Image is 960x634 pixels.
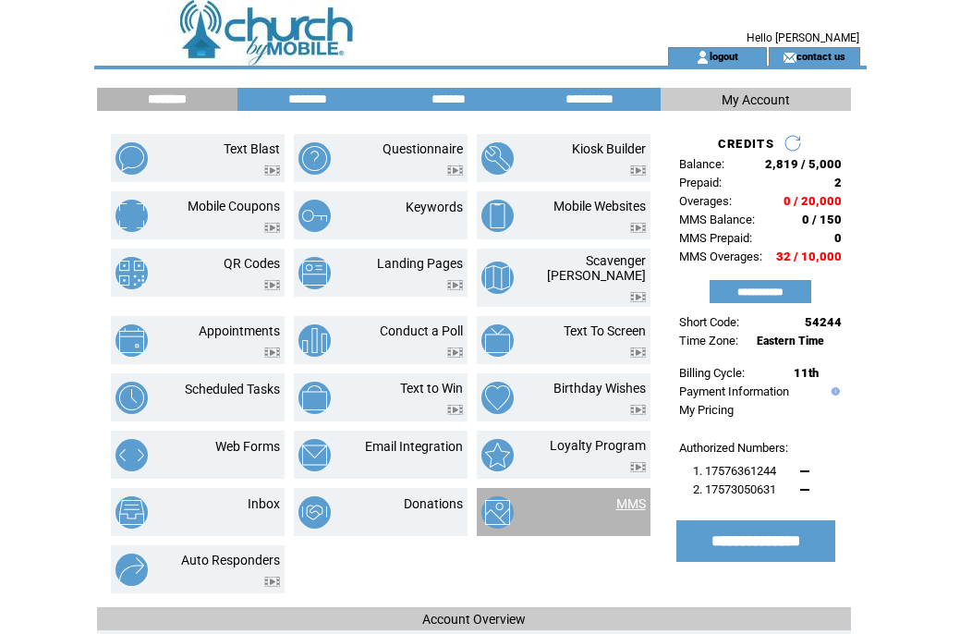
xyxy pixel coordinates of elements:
[264,347,280,358] img: video.png
[547,253,646,283] a: Scavenger [PERSON_NAME]
[447,280,463,290] img: video.png
[185,382,280,396] a: Scheduled Tasks
[757,335,824,347] span: Eastern Time
[553,381,646,396] a: Birthday Wishes
[722,92,790,107] span: My Account
[616,496,646,511] a: MMS
[264,577,280,587] img: video.png
[447,165,463,176] img: video.png
[298,324,331,357] img: conduct-a-poll.png
[224,141,280,156] a: Text Blast
[298,200,331,232] img: keywords.png
[264,280,280,290] img: video.png
[264,165,280,176] img: video.png
[776,250,842,263] span: 32 / 10,000
[784,194,842,208] span: 0 / 20,000
[794,366,819,380] span: 11th
[783,50,796,65] img: contact_us_icon.gif
[422,612,526,627] span: Account Overview
[679,231,752,245] span: MMS Prepaid:
[747,31,859,44] span: Hello [PERSON_NAME]
[481,324,514,357] img: text-to-screen.png
[572,141,646,156] a: Kiosk Builder
[796,50,845,62] a: contact us
[115,554,148,586] img: auto-responders.png
[630,462,646,472] img: video.png
[802,213,842,226] span: 0 / 150
[679,441,788,455] span: Authorized Numbers:
[696,50,710,65] img: account_icon.gif
[380,323,463,338] a: Conduct a Poll
[365,439,463,454] a: Email Integration
[481,200,514,232] img: mobile-websites.png
[693,482,776,496] span: 2. 17573050631
[679,334,738,347] span: Time Zone:
[298,257,331,289] img: landing-pages.png
[765,157,842,171] span: 2,819 / 5,000
[679,315,739,329] span: Short Code:
[115,142,148,175] img: text-blast.png
[679,176,722,189] span: Prepaid:
[400,381,463,396] a: Text to Win
[693,464,776,478] span: 1. 17576361244
[481,439,514,471] img: loyalty-program.png
[679,403,734,417] a: My Pricing
[630,292,646,302] img: video.png
[630,405,646,415] img: video.png
[224,256,280,271] a: QR Codes
[630,165,646,176] img: video.png
[248,496,280,511] a: Inbox
[377,256,463,271] a: Landing Pages
[679,194,732,208] span: Overages:
[481,142,514,175] img: kiosk-builder.png
[679,384,789,398] a: Payment Information
[447,405,463,415] img: video.png
[834,231,842,245] span: 0
[718,137,774,151] span: CREDITS
[481,262,514,294] img: scavenger-hunt.png
[630,223,646,233] img: video.png
[679,213,755,226] span: MMS Balance:
[805,315,842,329] span: 54244
[550,438,646,453] a: Loyalty Program
[115,257,148,289] img: qr-codes.png
[115,439,148,471] img: web-forms.png
[679,366,745,380] span: Billing Cycle:
[406,200,463,214] a: Keywords
[630,347,646,358] img: video.png
[564,323,646,338] a: Text To Screen
[298,439,331,471] img: email-integration.png
[264,223,280,233] img: video.png
[481,382,514,414] img: birthday-wishes.png
[115,324,148,357] img: appointments.png
[679,250,762,263] span: MMS Overages:
[404,496,463,511] a: Donations
[298,496,331,529] img: donations.png
[827,387,840,396] img: help.gif
[115,382,148,414] img: scheduled-tasks.png
[298,142,331,175] img: questionnaire.png
[710,50,738,62] a: logout
[834,176,842,189] span: 2
[679,157,724,171] span: Balance:
[115,496,148,529] img: inbox.png
[115,200,148,232] img: mobile-coupons.png
[447,347,463,358] img: video.png
[298,382,331,414] img: text-to-win.png
[383,141,463,156] a: Questionnaire
[188,199,280,213] a: Mobile Coupons
[481,496,514,529] img: mms.png
[181,553,280,567] a: Auto Responders
[199,323,280,338] a: Appointments
[215,439,280,454] a: Web Forms
[553,199,646,213] a: Mobile Websites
